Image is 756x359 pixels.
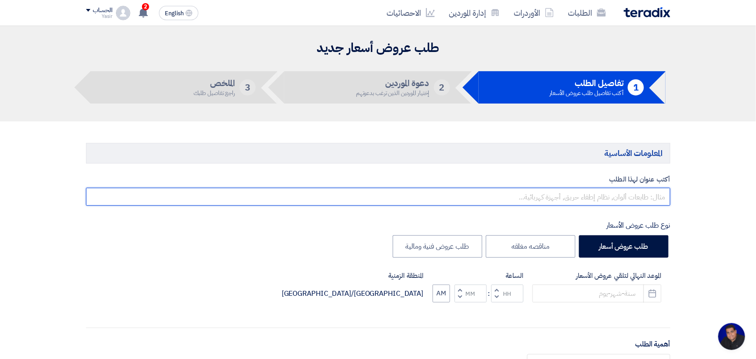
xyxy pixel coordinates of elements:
[393,235,482,258] label: طلب عروض فنية ومالية
[86,39,670,57] h2: طلب عروض أسعار جديد
[142,3,149,10] span: 2
[93,7,112,14] div: الحساب
[491,285,524,303] input: Hours
[159,6,198,20] button: English
[116,6,130,20] img: profile_test.png
[455,285,487,303] input: Minutes
[486,235,576,258] label: مناقصه مغلقه
[86,14,112,19] div: Yasir
[433,271,524,281] label: الساعة
[433,285,450,303] button: AM
[380,2,442,23] a: الاحصائيات
[487,288,491,299] div: :
[442,2,507,23] a: إدارة الموردين
[550,90,623,96] div: أكتب تفاصيل طلب عروض الأسعار
[165,10,184,17] span: English
[193,90,235,96] div: راجع تفاصيل طلبك
[579,235,669,258] label: طلب عروض أسعار
[507,2,561,23] a: الأوردرات
[356,79,430,87] h5: دعوة الموردين
[86,143,670,163] h5: المعلومات الأساسية
[193,79,235,87] h5: الملخص
[561,2,613,23] a: الطلبات
[282,288,424,299] div: [GEOGRAPHIC_DATA]/[GEOGRAPHIC_DATA]
[624,7,670,17] img: Teradix logo
[434,79,450,95] div: 2
[628,79,644,95] div: 1
[240,79,256,95] div: 3
[718,323,745,350] div: Open chat
[356,90,430,96] div: إختيار الموردين الذين ترغب بدعوتهم
[550,79,623,87] h5: تفاصيل الطلب
[636,339,670,350] label: أهمية الطلب
[533,271,661,281] label: الموعد النهائي لتلقي عروض الأسعار
[533,285,661,303] input: سنة-شهر-يوم
[86,174,670,185] label: أكتب عنوان لهذا الطلب
[282,271,424,281] label: المنطقة الزمنية
[86,188,670,206] input: مثال: طابعات ألوان, نظام إطفاء حريق, أجهزة كهربائية...
[86,220,670,231] div: نوع طلب عروض الأسعار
